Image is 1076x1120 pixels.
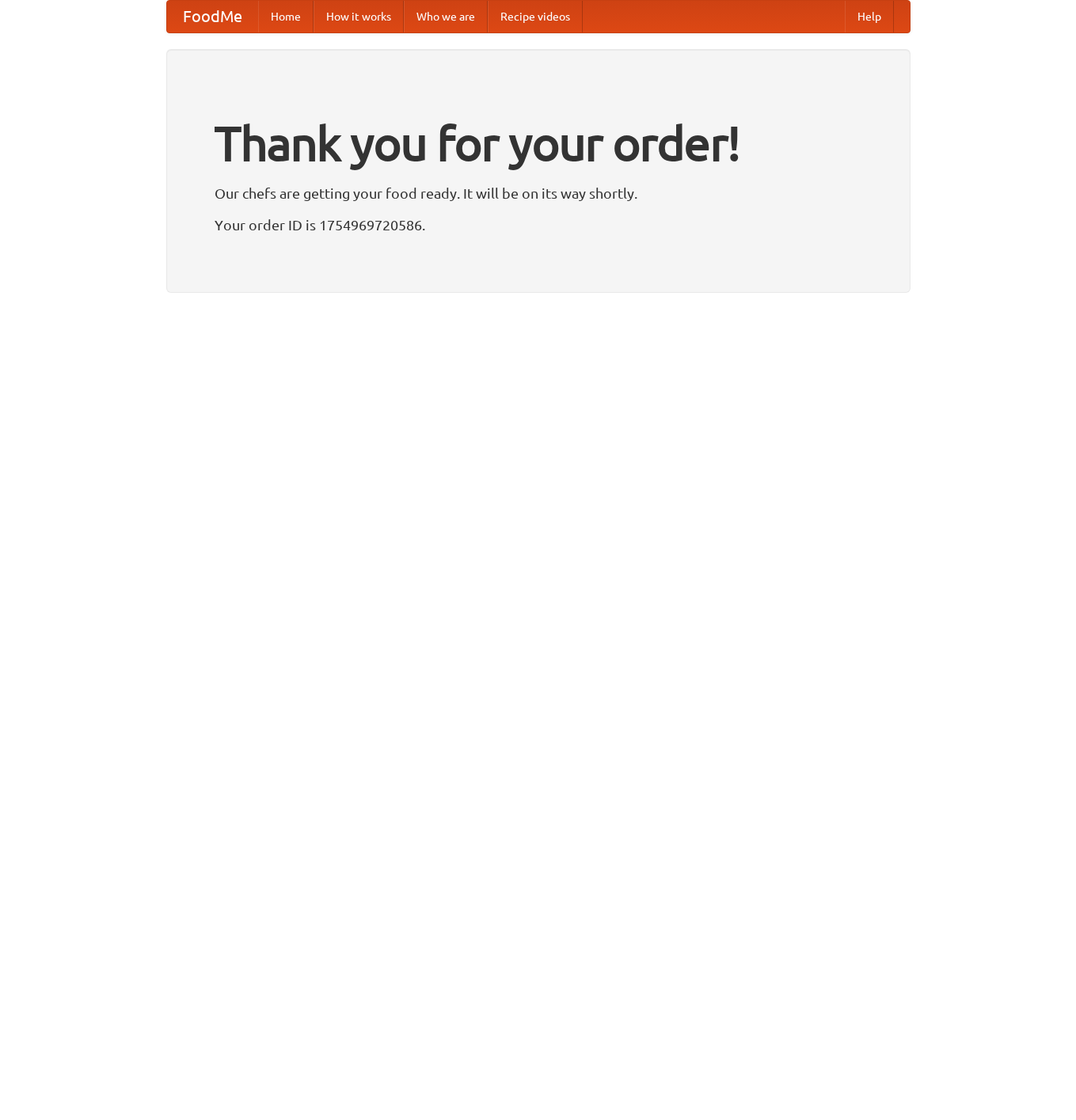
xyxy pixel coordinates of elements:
a: Who we are [404,1,488,32]
a: Recipe videos [488,1,583,32]
p: Your order ID is 1754969720586. [215,213,862,237]
h1: Thank you for your order! [215,105,862,181]
a: FoodMe [167,1,258,32]
a: Home [258,1,314,32]
p: Our chefs are getting your food ready. It will be on its way shortly. [215,181,862,205]
a: Help [845,1,894,32]
a: How it works [314,1,404,32]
